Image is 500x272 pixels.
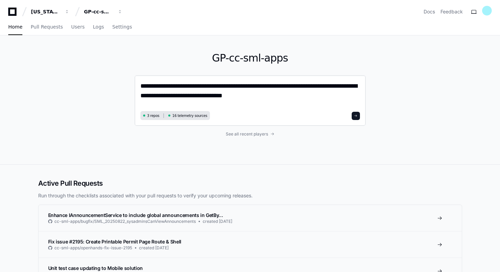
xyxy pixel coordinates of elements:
[48,212,223,218] span: Enhance IAnnouncementService to include global announcements in GetBy…
[112,19,132,35] a: Settings
[28,6,72,18] button: [US_STATE] Pacific
[93,19,104,35] a: Logs
[81,6,125,18] button: GP-cc-sml-apps
[139,245,169,251] span: created [DATE]
[39,205,462,231] a: Enhance IAnnouncementService to include global announcements in GetBy…cc-sml-apps/bugfix/SML_2025...
[48,265,143,271] span: Unit test case updating to Mobile solution
[71,25,85,29] span: Users
[93,25,104,29] span: Logs
[8,25,22,29] span: Home
[226,131,268,137] span: See all recent players
[112,25,132,29] span: Settings
[8,19,22,35] a: Home
[135,131,366,137] a: See all recent players
[172,113,207,118] span: 16 telemetry sources
[48,239,181,244] span: Fix issue #2195: Create Printable Permit Page Route & Shell
[71,19,85,35] a: Users
[31,19,63,35] a: Pull Requests
[135,52,366,64] h1: GP-cc-sml-apps
[424,8,435,15] a: Docs
[54,219,196,224] span: cc-sml-apps/bugfix/SML_20250822_sysadminsCanViewAnnouncements
[440,8,463,15] button: Feedback
[147,113,160,118] span: 3 repos
[31,8,61,15] div: [US_STATE] Pacific
[84,8,114,15] div: GP-cc-sml-apps
[54,245,132,251] span: cc-sml-apps/openhands-fix-issue-2195
[203,219,232,224] span: created [DATE]
[38,192,462,199] p: Run through the checklists associated with your pull requests to verify your upcoming releases.
[38,178,462,188] h2: Active Pull Requests
[39,231,462,258] a: Fix issue #2195: Create Printable Permit Page Route & Shellcc-sml-apps/openhands-fix-issue-2195cr...
[31,25,63,29] span: Pull Requests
